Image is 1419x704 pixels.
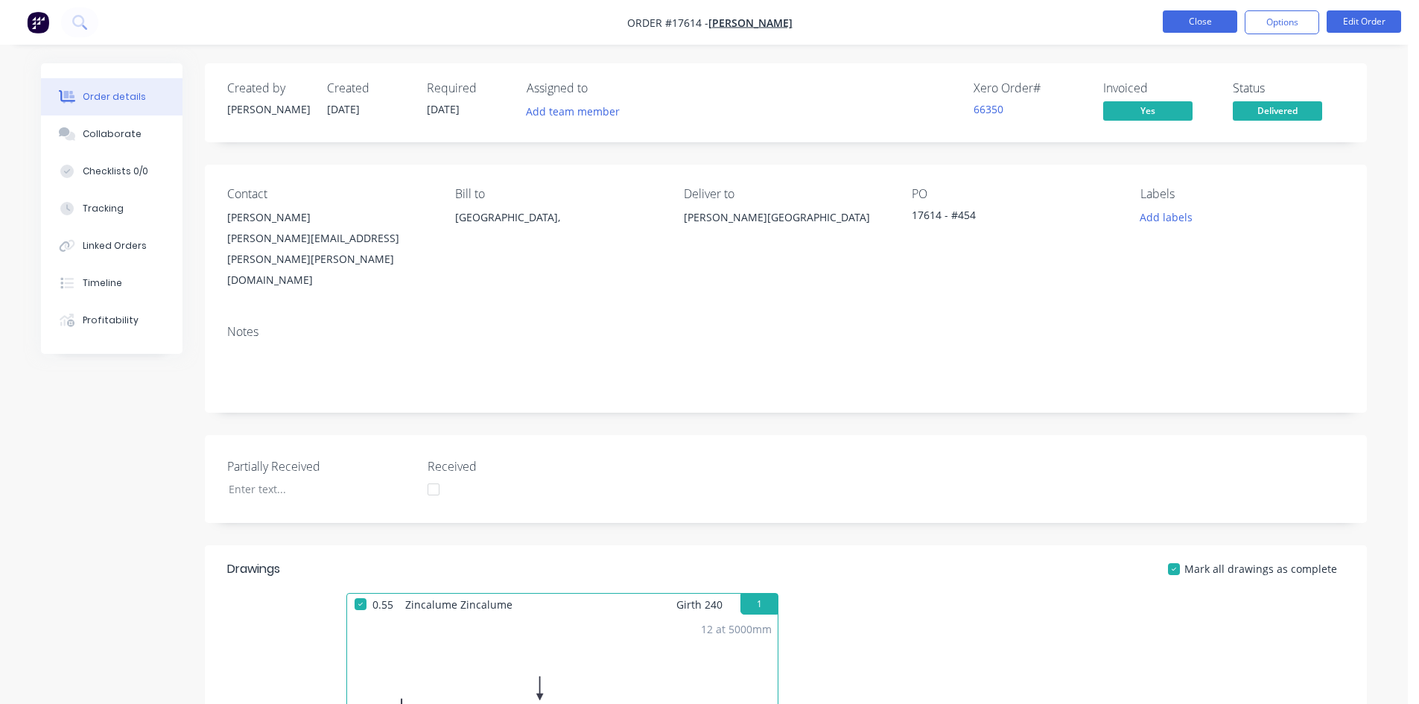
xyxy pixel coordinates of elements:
div: Drawings [227,560,280,578]
button: Tracking [41,190,182,227]
span: Mark all drawings as complete [1184,561,1337,577]
button: Add team member [527,101,628,121]
div: Tracking [83,202,124,215]
div: 17614 - #454 [912,207,1098,228]
div: [GEOGRAPHIC_DATA], [455,207,659,255]
button: Collaborate [41,115,182,153]
div: Collaborate [83,127,142,141]
button: Options [1245,10,1319,34]
div: Checklists 0/0 [83,165,148,178]
div: Contact [227,187,431,201]
button: Linked Orders [41,227,182,264]
img: Factory [27,11,49,34]
div: Order details [83,90,146,104]
div: Created [327,81,409,95]
div: Timeline [83,276,122,290]
div: Assigned to [527,81,676,95]
div: [PERSON_NAME][EMAIL_ADDRESS][PERSON_NAME][PERSON_NAME][DOMAIN_NAME] [227,228,431,291]
a: [PERSON_NAME] [708,16,793,30]
button: Add labels [1131,207,1200,227]
div: [PERSON_NAME][GEOGRAPHIC_DATA] [684,207,888,255]
div: Notes [227,325,1345,339]
div: Status [1233,81,1345,95]
div: [PERSON_NAME] [227,101,309,117]
div: Created by [227,81,309,95]
span: [DATE] [427,102,460,116]
label: Received [428,457,614,475]
div: Profitability [83,314,139,327]
div: [GEOGRAPHIC_DATA], [455,207,659,228]
span: 0.55 [366,594,399,615]
div: Invoiced [1103,81,1215,95]
span: Delivered [1233,101,1322,120]
button: Timeline [41,264,182,302]
span: Zincalume Zincalume [399,594,518,615]
span: Order #17614 - [627,16,708,30]
button: Close [1163,10,1237,33]
button: Edit Order [1327,10,1401,33]
div: [PERSON_NAME] [227,207,431,228]
button: Add team member [518,101,628,121]
label: Partially Received [227,457,413,475]
button: Delivered [1233,101,1322,124]
div: Required [427,81,509,95]
div: Labels [1140,187,1345,201]
span: Girth 240 [676,594,723,615]
div: Linked Orders [83,239,147,253]
div: Deliver to [684,187,888,201]
div: Xero Order # [974,81,1085,95]
span: Yes [1103,101,1193,120]
div: [PERSON_NAME][PERSON_NAME][EMAIL_ADDRESS][PERSON_NAME][PERSON_NAME][DOMAIN_NAME] [227,207,431,291]
div: PO [912,187,1116,201]
div: Bill to [455,187,659,201]
span: [DATE] [327,102,360,116]
button: Profitability [41,302,182,339]
button: 1 [740,594,778,615]
button: Order details [41,78,182,115]
a: 66350 [974,102,1003,116]
button: Checklists 0/0 [41,153,182,190]
div: 12 at 5000mm [701,621,772,637]
div: [PERSON_NAME][GEOGRAPHIC_DATA] [684,207,888,228]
